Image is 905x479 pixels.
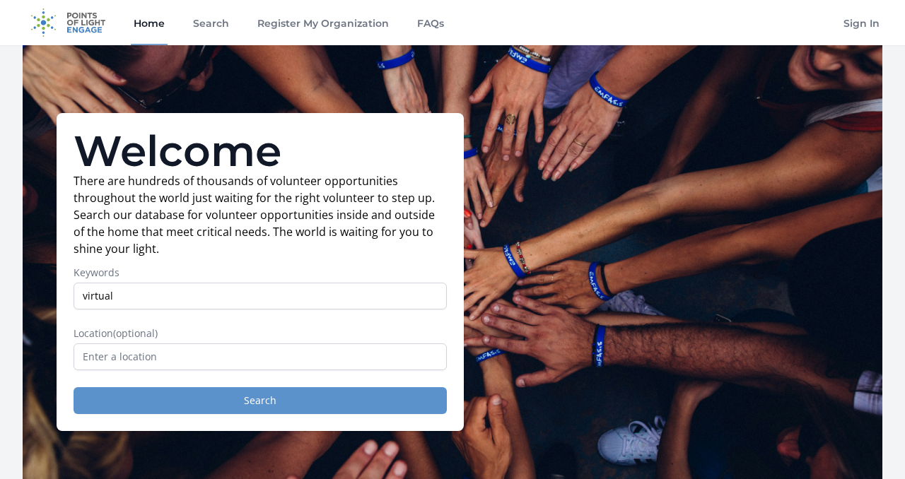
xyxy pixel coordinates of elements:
input: Enter a location [74,343,447,370]
button: Search [74,387,447,414]
h1: Welcome [74,130,447,172]
p: There are hundreds of thousands of volunteer opportunities throughout the world just waiting for ... [74,172,447,257]
span: (optional) [113,326,158,340]
label: Location [74,326,447,341]
label: Keywords [74,266,447,280]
